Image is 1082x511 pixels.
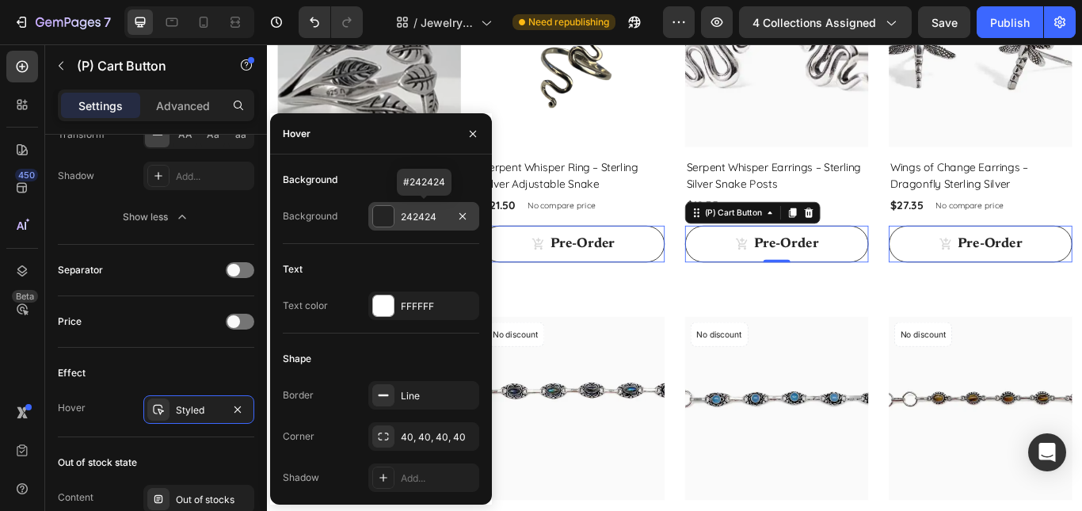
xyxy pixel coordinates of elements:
button: 7 [6,6,118,38]
p: No discount [25,331,78,345]
iframe: Design area [267,44,1082,511]
div: Pre-Order [806,221,881,245]
button: 4 collections assigned [739,6,912,38]
div: Shadow [58,169,94,183]
div: Corner [283,429,314,444]
div: 450 [15,169,38,181]
button: Save [918,6,970,38]
div: Shadow [283,471,319,485]
a: Serpent Whisper Earrings – Sterling Silver Snake Posts [487,132,701,174]
div: Add... [401,471,475,486]
div: Content [58,490,93,505]
p: No discount [263,331,316,345]
p: No compare price [67,183,147,193]
span: Aa [207,128,219,142]
div: 242424 [401,210,447,224]
div: Out of stocks [176,493,250,507]
p: Settings [78,97,123,114]
div: Beta [12,290,38,303]
span: / [413,14,417,31]
span: AA [178,128,192,142]
div: 40, 40, 40, 40 [401,430,475,444]
p: No discount [738,331,791,345]
p: (P) Cart Button [77,56,211,75]
div: Publish [990,14,1030,31]
a: Serpent Whisper Ring – Sterling Silver Adjustable Snake [250,132,463,174]
div: (P) Cart Button [507,189,580,204]
div: Border [283,388,314,402]
div: Line [401,389,475,403]
p: No discount [501,331,554,345]
div: Pre-Order [93,221,168,245]
p: Pre-Order [568,221,643,245]
a: Sylvara Ring – Sterling Silver Leaf Cluster Adjustable [12,132,226,174]
div: Rich Text Editor. Editing area: main [568,221,643,245]
div: Background [283,209,337,223]
div: Open Intercom Messenger [1028,433,1066,471]
div: $21.50 [250,177,291,199]
button: Pre-Order [725,212,939,254]
div: $27.35 [725,177,767,199]
div: Out of stock state [58,456,137,470]
button: Show less [58,203,254,231]
div: Shape [283,352,311,366]
button: Publish [977,6,1043,38]
button: Pre-Order [250,212,463,254]
span: Save [932,16,958,29]
p: No compare price [303,183,383,193]
div: Hover [283,127,311,141]
div: Text color [283,299,328,313]
div: Undo/Redo [299,6,363,38]
div: Styled [176,403,222,418]
div: Transform [58,128,105,142]
div: Effect [58,366,86,380]
div: Text [283,262,303,276]
button: Pre-Order [487,212,701,254]
div: Background [283,173,337,187]
p: No compare price [779,183,859,193]
span: Need republishing [528,15,609,29]
p: 7 [104,13,111,32]
span: Jewelry Collection Page [421,14,474,31]
div: Show less [123,209,190,225]
div: Add... [176,170,250,184]
div: FFFFFF [401,299,475,314]
div: Pre-Order [330,221,406,245]
div: Separator [58,263,103,277]
span: aa [235,128,246,142]
a: Wings of Change Earrings – Dragonfly Sterling Silver [725,132,939,174]
div: $25.50 [12,177,55,199]
div: Hover [58,401,86,415]
p: No compare price [540,183,619,193]
span: 4 collections assigned [752,14,876,31]
div: Price [58,315,82,329]
div: $18.35 [487,177,528,199]
p: Advanced [156,97,210,114]
button: Pre-Order [12,212,226,254]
